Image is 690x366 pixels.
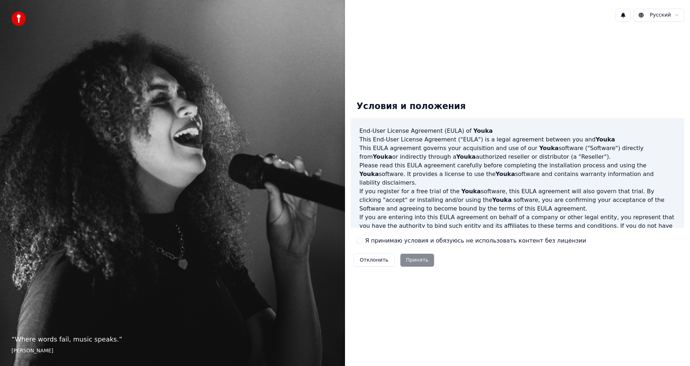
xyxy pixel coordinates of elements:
[595,136,615,143] span: Youka
[496,171,515,177] span: Youka
[359,144,676,161] p: This EULA agreement governs your acquisition and use of our software ("Software") directly from o...
[354,254,395,267] button: Отклонить
[11,347,333,354] footer: [PERSON_NAME]
[359,187,676,213] p: If you register for a free trial of the software, this EULA agreement will also govern that trial...
[11,12,26,26] img: youka
[461,188,481,195] span: Youka
[359,135,676,144] p: This End-User License Agreement ("EULA") is a legal agreement between you and
[539,145,558,152] span: Youka
[359,213,676,248] p: If you are entering into this EULA agreement on behalf of a company or other legal entity, you re...
[11,334,333,344] p: “ Where words fail, music speaks. ”
[492,196,512,203] span: Youka
[456,153,476,160] span: Youka
[359,127,676,135] h3: End-User License Agreement (EULA) of
[359,161,676,187] p: Please read this EULA agreement carefully before completing the installation process and using th...
[473,127,493,134] span: Youka
[359,171,379,177] span: Youka
[373,153,392,160] span: Youka
[365,236,586,245] label: Я принимаю условия и обязуюсь не использовать контент без лицензии
[351,95,471,118] div: Условия и положения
